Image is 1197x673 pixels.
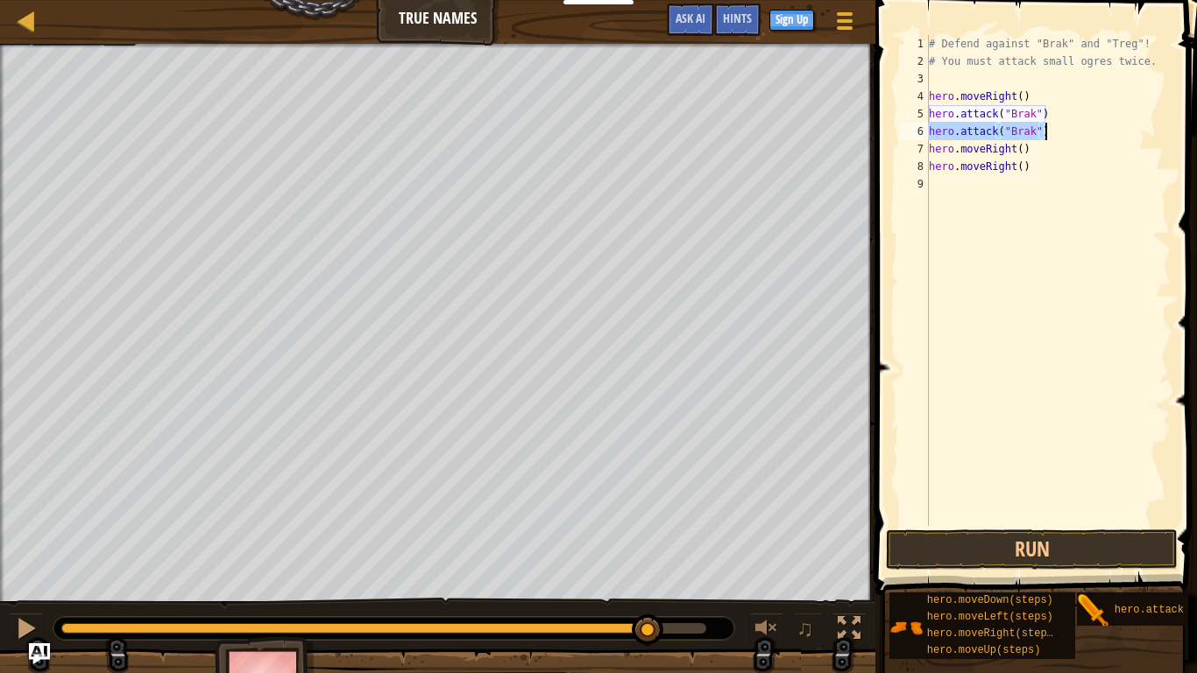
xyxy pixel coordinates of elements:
[886,529,1178,570] button: Run
[900,88,929,105] div: 4
[797,615,814,641] span: ♫
[900,53,929,70] div: 2
[9,613,44,648] button: Ctrl + P: Pause
[793,613,823,648] button: ♫
[900,70,929,88] div: 3
[769,10,814,31] button: Sign Up
[749,613,784,648] button: Adjust volume
[927,611,1053,623] span: hero.moveLeft(steps)
[927,627,1059,640] span: hero.moveRight(steps)
[900,140,929,158] div: 7
[900,175,929,193] div: 9
[889,611,923,644] img: portrait.png
[676,10,705,26] span: Ask AI
[900,35,929,53] div: 1
[927,644,1041,656] span: hero.moveUp(steps)
[927,594,1053,606] span: hero.moveDown(steps)
[832,613,867,648] button: Toggle fullscreen
[900,123,929,140] div: 6
[823,4,867,45] button: Show game menu
[900,158,929,175] div: 8
[1077,594,1110,627] img: portrait.png
[667,4,714,36] button: Ask AI
[723,10,752,26] span: Hints
[29,643,50,664] button: Ask AI
[900,105,929,123] div: 5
